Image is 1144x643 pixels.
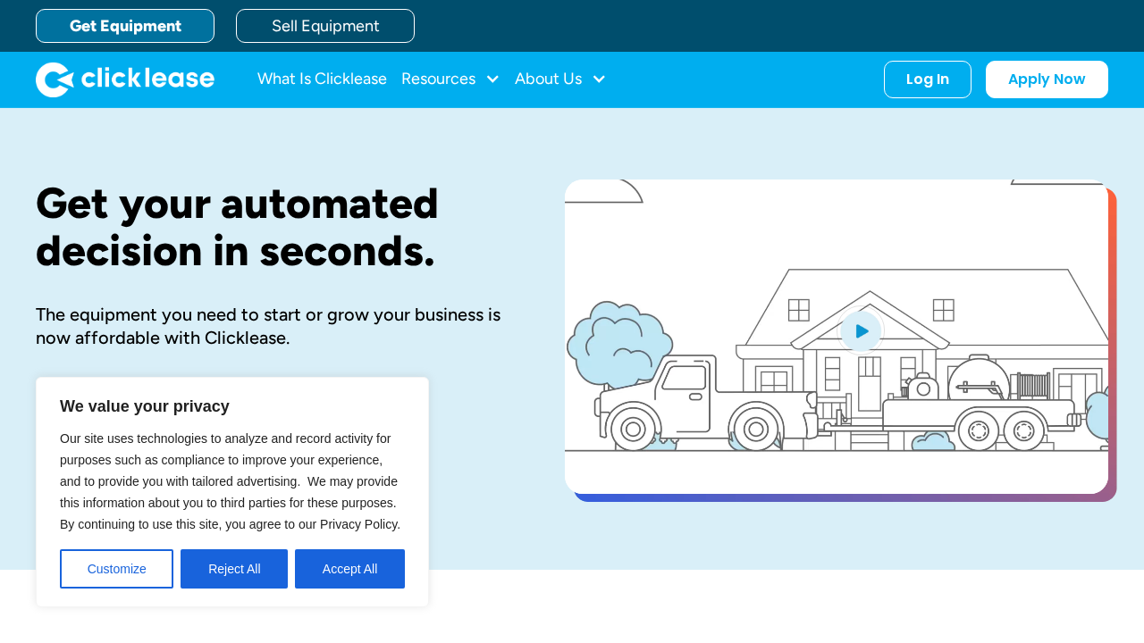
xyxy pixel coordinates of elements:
a: What Is Clicklease [257,62,387,97]
p: We value your privacy [60,396,405,417]
div: Resources [401,62,500,97]
a: Apply Now [986,61,1108,98]
div: Log In [906,71,949,88]
div: About Us [515,62,607,97]
a: open lightbox [565,180,1108,494]
div: The equipment you need to start or grow your business is now affordable with Clicklease. [36,303,508,349]
button: Accept All [295,549,405,589]
span: Our site uses technologies to analyze and record activity for purposes such as compliance to impr... [60,431,400,531]
img: Blue play button logo on a light blue circular background [837,305,885,355]
button: Customize [60,549,173,589]
h1: Get your automated decision in seconds. [36,180,508,274]
button: Reject All [181,549,288,589]
div: We value your privacy [36,377,429,607]
a: Get Equipment [36,9,214,43]
a: home [36,62,214,97]
img: Clicklease logo [36,62,214,97]
a: Sell Equipment [236,9,415,43]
